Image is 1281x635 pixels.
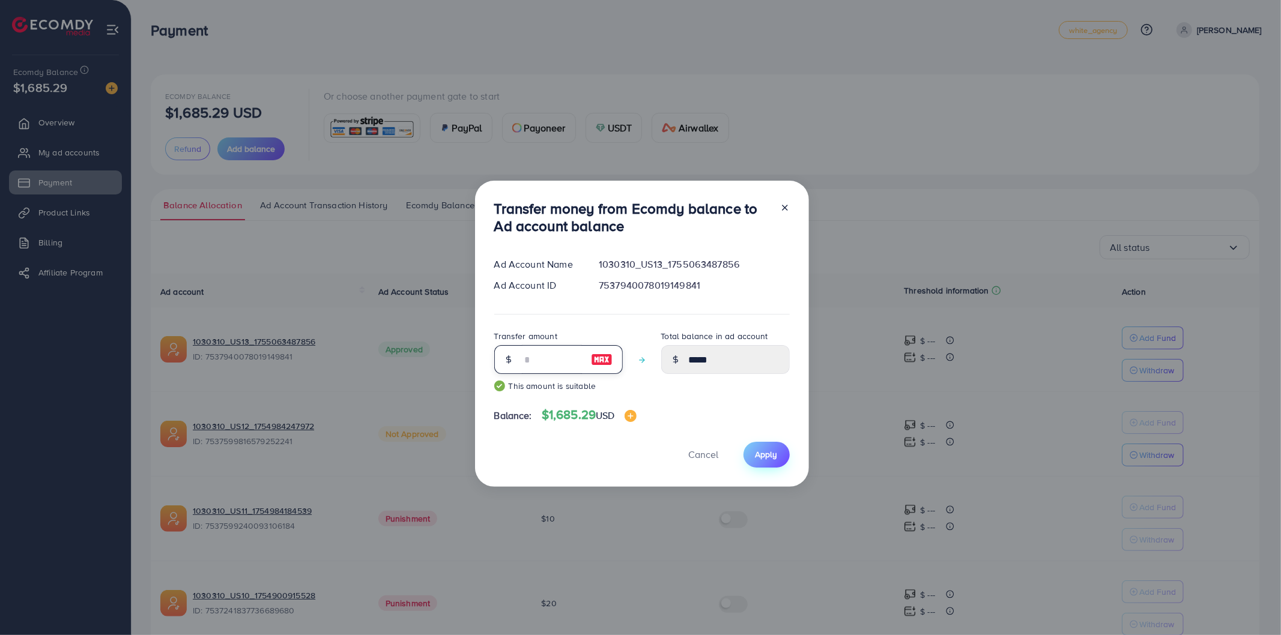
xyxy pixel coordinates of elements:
[485,257,590,271] div: Ad Account Name
[756,448,778,460] span: Apply
[589,278,799,292] div: 7537940078019149841
[494,330,557,342] label: Transfer amount
[591,352,613,367] img: image
[542,408,637,423] h4: $1,685.29
[1230,581,1272,626] iframe: Chat
[494,409,532,423] span: Balance:
[674,442,734,468] button: Cancel
[625,410,637,422] img: image
[494,381,505,391] img: guide
[596,409,614,422] span: USD
[485,278,590,292] div: Ad Account ID
[689,448,719,461] span: Cancel
[494,200,771,235] h3: Transfer money from Ecomdy balance to Ad account balance
[743,442,790,468] button: Apply
[589,257,799,271] div: 1030310_US13_1755063487856
[661,330,768,342] label: Total balance in ad account
[494,380,623,392] small: This amount is suitable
